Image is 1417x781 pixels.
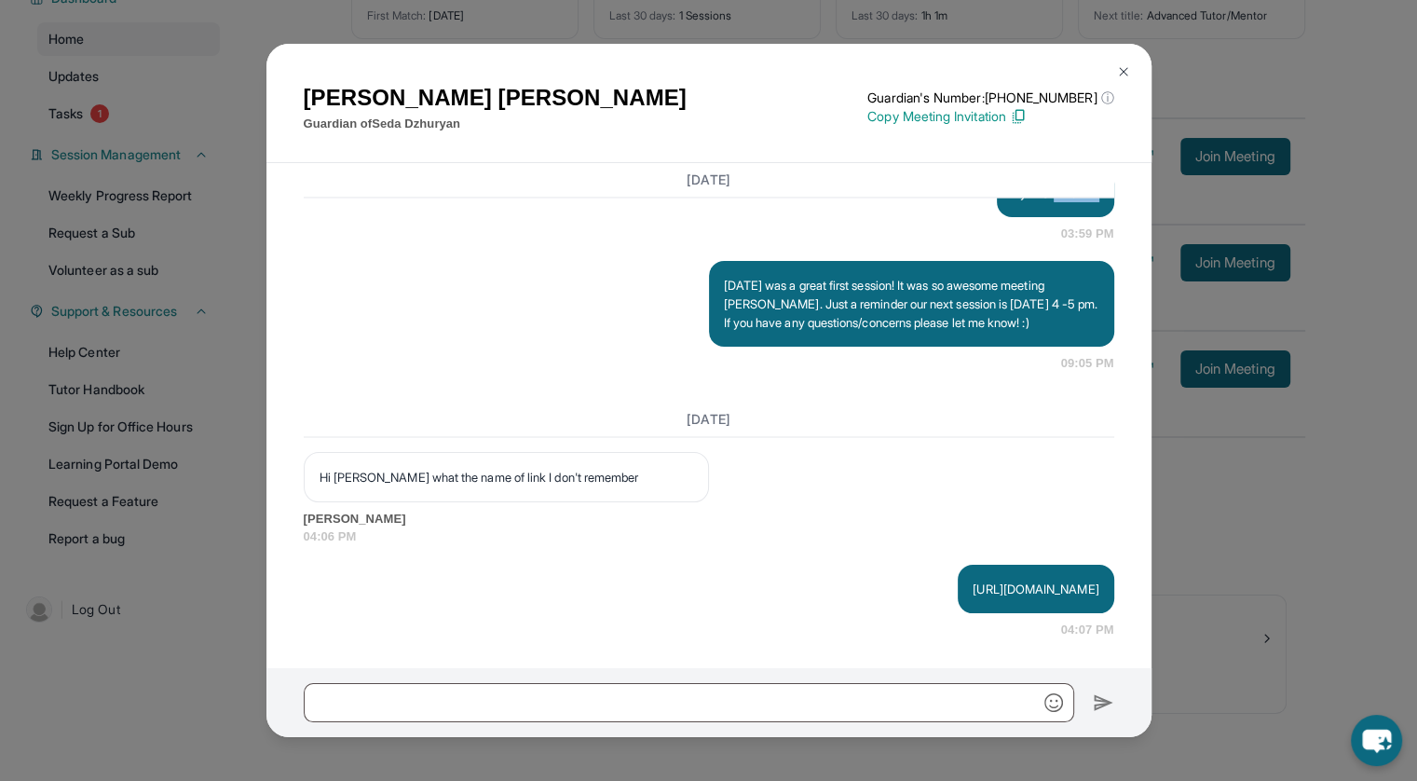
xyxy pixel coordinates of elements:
img: Close Icon [1116,64,1131,79]
img: Copy Icon [1010,108,1027,125]
span: [PERSON_NAME] [304,510,1114,528]
p: Guardian's Number: [PHONE_NUMBER] [867,89,1113,107]
button: chat-button [1351,715,1402,766]
span: ⓘ [1100,89,1113,107]
p: [URL][DOMAIN_NAME] [973,580,1098,598]
span: 04:06 PM [304,528,1114,546]
h3: [DATE] [304,171,1114,189]
img: Send icon [1093,692,1114,714]
span: 03:59 PM [1061,225,1114,243]
p: [DATE] was a great first session! It was so awesome meeting [PERSON_NAME]. Just a reminder our ne... [724,276,1099,332]
p: Copy Meeting Invitation [867,107,1113,126]
h1: [PERSON_NAME] [PERSON_NAME] [304,81,687,115]
span: 09:05 PM [1061,354,1114,373]
p: Guardian of Seda Dzhuryan [304,115,687,133]
p: Hi [PERSON_NAME] what the name of link I don't remember [320,468,693,486]
h3: [DATE] [304,410,1114,429]
span: 04:07 PM [1061,621,1114,639]
img: Emoji [1044,693,1063,712]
